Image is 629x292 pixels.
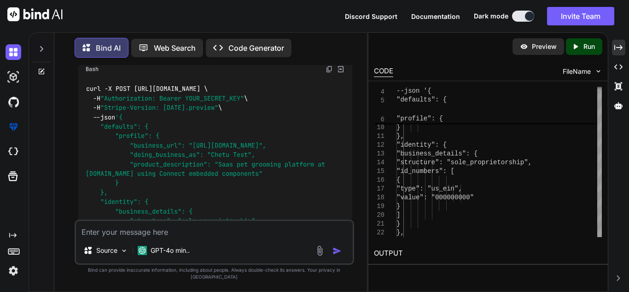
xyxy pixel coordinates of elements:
div: 14 [374,158,384,167]
img: darkChat [6,44,21,60]
span: "Authorization: Bearer YOUR_SECRET_KEY" [100,94,244,102]
span: ] [396,211,400,219]
p: GPT-4o min.. [151,246,190,255]
img: preview [520,42,528,51]
div: 16 [374,176,384,185]
div: 13 [374,149,384,158]
img: settings [6,263,21,279]
p: Code Generator [228,42,284,54]
span: "structure": "sole_proprietorship", [396,159,532,166]
img: icon [332,246,342,256]
img: darkAi-studio [6,69,21,85]
h2: OUTPUT [368,243,608,264]
img: chevron down [594,67,602,75]
span: Documentation [411,12,460,20]
span: "defaults": { [396,96,447,103]
span: Bash [86,66,99,73]
span: "Stripe-Version: [DATE].preview" [100,104,218,112]
button: Invite Team [547,7,614,25]
div: 18 [374,193,384,202]
div: 17 [374,185,384,193]
span: "value": "000000000" [396,194,474,201]
button: Discord Support [345,12,397,21]
p: Source [96,246,117,255]
span: }, [396,132,404,140]
img: GPT-4o mini [138,246,147,255]
img: premium [6,119,21,135]
div: 21 [374,220,384,228]
span: "identity": { [396,141,447,149]
p: Preview [532,42,557,51]
div: 12 [374,141,384,149]
div: CODE [374,66,393,77]
span: "id_numbers": [ [396,167,454,175]
img: githubDark [6,94,21,110]
div: 15 [374,167,384,176]
img: copy [326,66,333,73]
span: 5 [374,96,384,105]
span: }, [396,229,404,236]
p: Bind AI [96,42,121,54]
p: Run [583,42,595,51]
span: "type": "us_ein", [396,185,462,192]
p: Web Search [154,42,196,54]
img: Bind AI [7,7,63,21]
span: 6 [374,115,384,124]
img: cloudideIcon [6,144,21,160]
span: Discord Support [345,12,397,20]
div: 20 [374,211,384,220]
img: Pick Models [120,247,128,255]
span: "business_details": { [396,150,478,157]
span: } [396,203,400,210]
span: } [396,220,400,227]
div: 19 [374,202,384,211]
span: Dark mode [474,12,508,21]
span: "profile": { [396,115,443,122]
div: 10 [374,123,384,132]
div: 11 [374,132,384,141]
span: --json '{ [396,87,431,95]
img: Open in Browser [337,65,345,73]
button: Documentation [411,12,460,21]
div: 22 [374,228,384,237]
span: FileName [563,67,591,76]
span: { [396,176,400,184]
img: attachment [314,245,325,256]
p: Bind can provide inaccurate information, including about people. Always double-check its answers.... [75,267,354,280]
span: 4 [374,88,384,96]
span: } [396,124,400,131]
